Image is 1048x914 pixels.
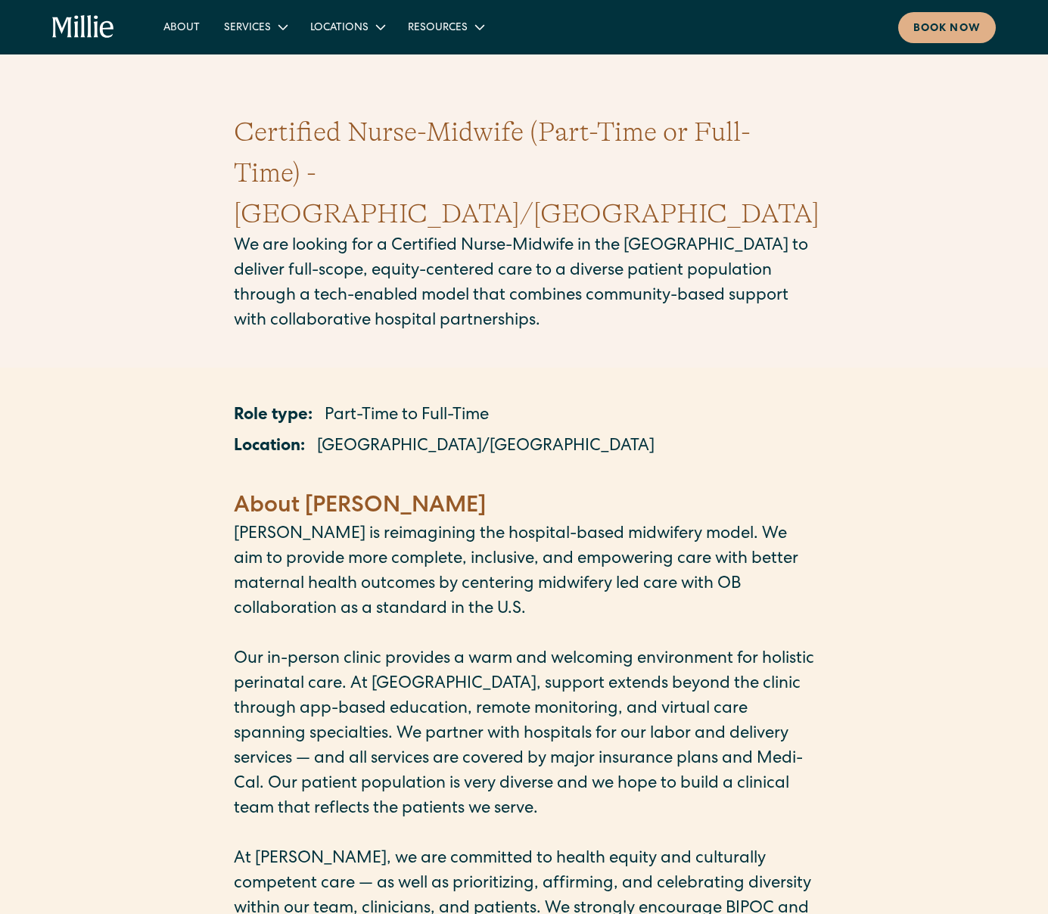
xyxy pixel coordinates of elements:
a: About [151,14,212,39]
div: Book now [913,21,981,37]
div: Resources [408,20,468,36]
div: Services [212,14,298,39]
p: Role type: [234,404,313,429]
p: ‍ [234,623,815,648]
h1: Certified Nurse-Midwife (Part-Time or Full-Time) - [GEOGRAPHIC_DATA]/[GEOGRAPHIC_DATA] [234,112,815,235]
p: ‍ [234,466,815,491]
a: Book now [898,12,996,43]
a: home [52,15,114,39]
div: Services [224,20,271,36]
p: Our in-person clinic provides a warm and welcoming environment for holistic perinatal care. At [G... [234,648,815,822]
p: ‍ [234,822,815,847]
p: We are looking for a Certified Nurse-Midwife in the [GEOGRAPHIC_DATA] to deliver full-scope, equi... [234,235,815,334]
strong: About [PERSON_NAME] [234,496,486,518]
p: Location: [234,435,305,460]
p: Part-Time to Full-Time [325,404,489,429]
p: [GEOGRAPHIC_DATA]/[GEOGRAPHIC_DATA] [317,435,655,460]
div: Locations [298,14,396,39]
p: [PERSON_NAME] is reimagining the hospital-based midwifery model. We aim to provide more complete,... [234,523,815,623]
div: Locations [310,20,369,36]
div: Resources [396,14,495,39]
